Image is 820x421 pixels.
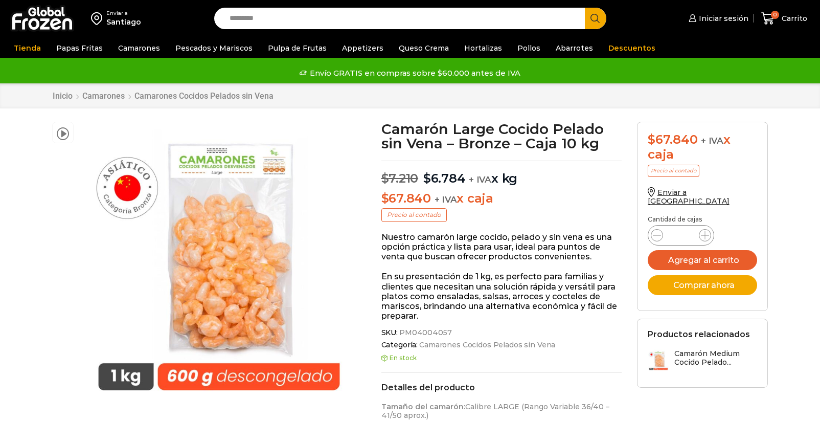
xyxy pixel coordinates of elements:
span: $ [381,171,389,186]
a: Abarrotes [551,38,598,58]
p: Nuestro camarón large cocido, pelado y sin vena es una opción práctica y lista para usar, ideal p... [381,232,622,262]
a: Pulpa de Frutas [263,38,332,58]
span: SKU: [381,328,622,337]
input: Product quantity [671,228,691,242]
span: 0 [771,11,779,19]
a: Descuentos [603,38,660,58]
p: Precio al contado [648,165,699,177]
span: Iniciar sesión [696,13,748,24]
a: Camarones [113,38,165,58]
a: Hortalizas [459,38,507,58]
a: Iniciar sesión [686,8,748,29]
button: Agregar al carrito [648,250,757,270]
a: Camarones Cocidos Pelados sin Vena [134,91,274,101]
h1: Camarón Large Cocido Pelado sin Vena – Bronze – Caja 10 kg [381,122,622,150]
p: Cantidad de cajas [648,216,757,223]
span: + IVA [435,194,457,205]
nav: Breadcrumb [52,91,274,101]
a: Queso Crema [394,38,454,58]
p: Precio al contado [381,208,447,221]
p: x caja [381,191,622,206]
bdi: 6.784 [423,171,466,186]
a: Tienda [9,38,46,58]
div: x caja [648,132,757,162]
bdi: 7.210 [381,171,419,186]
h2: Detalles del producto [381,383,622,392]
div: Enviar a [106,10,141,17]
button: Comprar ahora [648,275,757,295]
a: Inicio [52,91,73,101]
a: Camarón Medium Cocido Pelado... [648,349,757,371]
a: Appetizers [337,38,389,58]
bdi: 67.840 [648,132,697,147]
a: Camarones [82,91,125,101]
strong: Tamaño del camarón: [381,402,465,411]
a: Papas Fritas [51,38,108,58]
p: x kg [381,161,622,186]
a: 0 Carrito [759,7,810,31]
span: Categoría: [381,341,622,349]
div: Santiago [106,17,141,27]
a: Enviar a [GEOGRAPHIC_DATA] [648,188,730,206]
span: $ [381,191,389,206]
span: $ [423,171,431,186]
span: + IVA [469,174,491,185]
a: Pollos [512,38,545,58]
a: Camarones Cocidos Pelados sin Vena [418,341,555,349]
span: + IVA [701,136,723,146]
bdi: 67.840 [381,191,431,206]
img: large [79,122,359,403]
p: En su presentación de 1 kg, es perfecto para familias y clientes que necesitan una solución rápid... [381,272,622,321]
img: address-field-icon.svg [91,10,106,27]
h2: Productos relacionados [648,329,750,339]
p: En stock [381,354,622,362]
h3: Camarón Medium Cocido Pelado... [674,349,757,367]
a: Pescados y Mariscos [170,38,258,58]
button: Search button [585,8,606,29]
span: $ [648,132,655,147]
span: Carrito [779,13,807,24]
span: PM04004057 [398,328,452,337]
